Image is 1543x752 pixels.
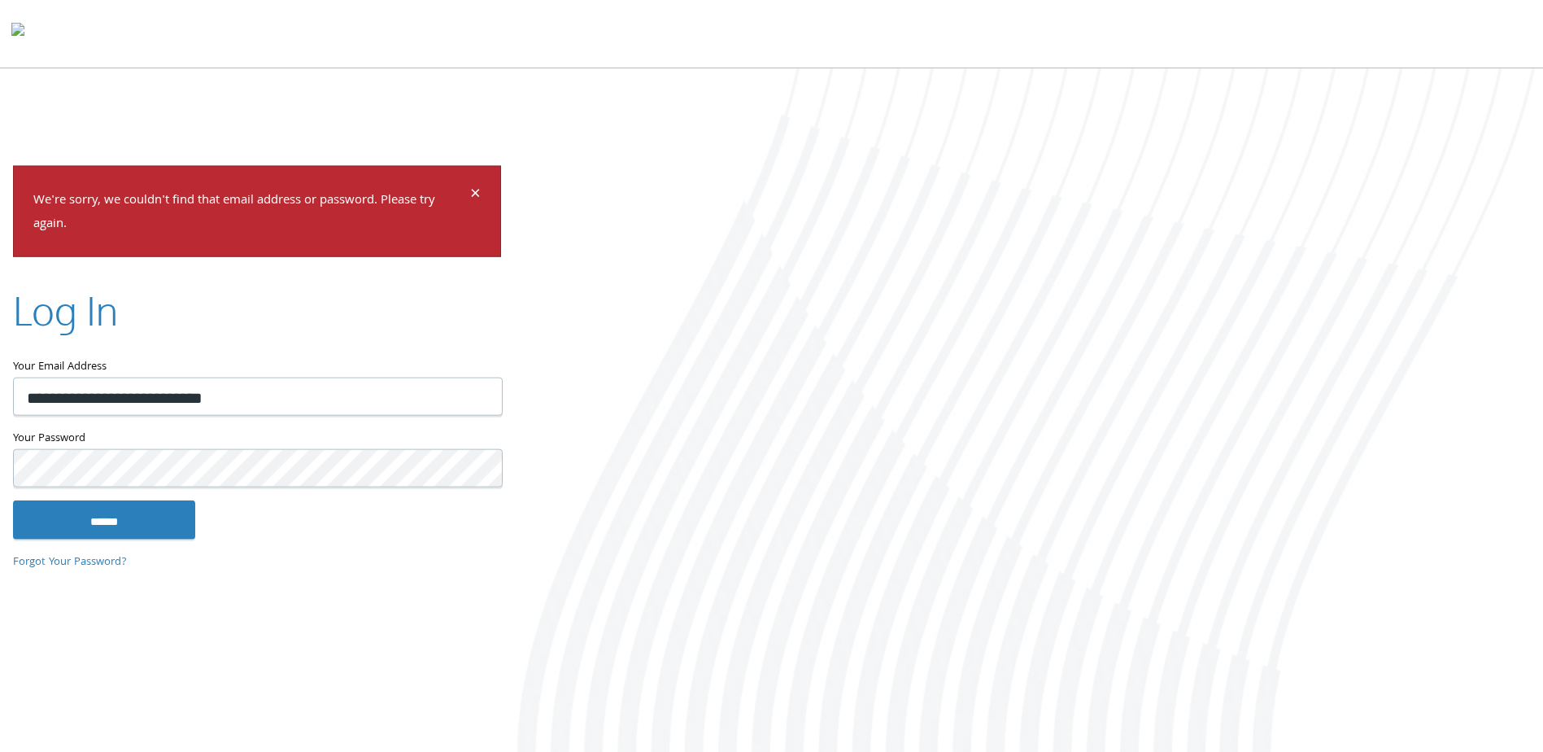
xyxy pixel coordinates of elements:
[13,428,501,448] label: Your Password
[11,17,24,50] img: todyl-logo-dark.svg
[13,553,127,571] a: Forgot Your Password?
[33,190,468,237] p: We're sorry, we couldn't find that email address or password. Please try again.
[13,282,118,337] h2: Log In
[470,186,481,206] button: Dismiss alert
[470,180,481,212] span: ×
